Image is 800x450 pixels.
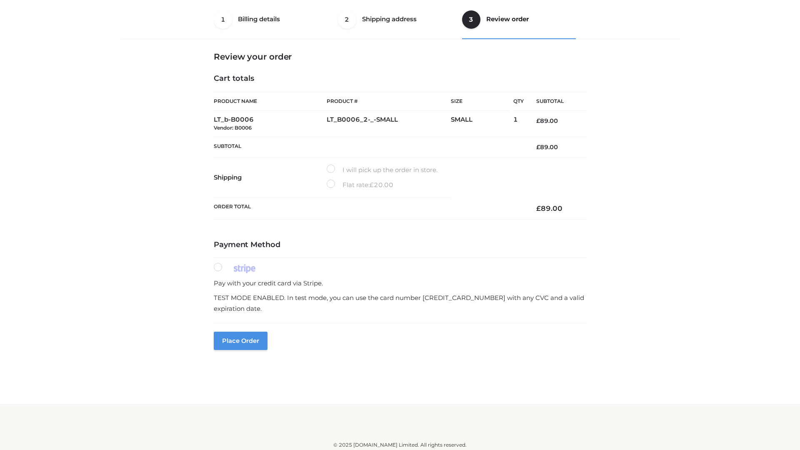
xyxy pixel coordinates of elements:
small: Vendor: B0006 [214,125,252,131]
h4: Payment Method [214,240,586,250]
label: Flat rate: [327,180,393,190]
div: © 2025 [DOMAIN_NAME] Limited. All rights reserved. [124,441,676,449]
bdi: 20.00 [370,181,393,189]
span: £ [536,143,540,151]
th: Order Total [214,197,524,220]
td: SMALL [451,111,513,137]
label: I will pick up the order in store. [327,165,437,175]
bdi: 89.00 [536,143,558,151]
td: LT_B0006_2-_-SMALL [327,111,451,137]
th: Qty [513,92,524,111]
th: Subtotal [524,92,586,111]
th: Product Name [214,92,327,111]
td: LT_b-B0006 [214,111,327,137]
button: Place order [214,332,267,350]
td: 1 [513,111,524,137]
bdi: 89.00 [536,204,562,212]
h3: Review your order [214,52,586,62]
bdi: 89.00 [536,117,558,125]
h4: Cart totals [214,74,586,83]
p: TEST MODE ENABLED. In test mode, you can use the card number [CREDIT_CARD_NUMBER] with any CVC an... [214,292,586,314]
span: £ [536,204,541,212]
th: Subtotal [214,137,524,157]
span: £ [536,117,540,125]
p: Pay with your credit card via Stripe. [214,278,586,289]
th: Shipping [214,157,327,197]
th: Product # [327,92,451,111]
th: Size [451,92,509,111]
span: £ [370,181,374,189]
